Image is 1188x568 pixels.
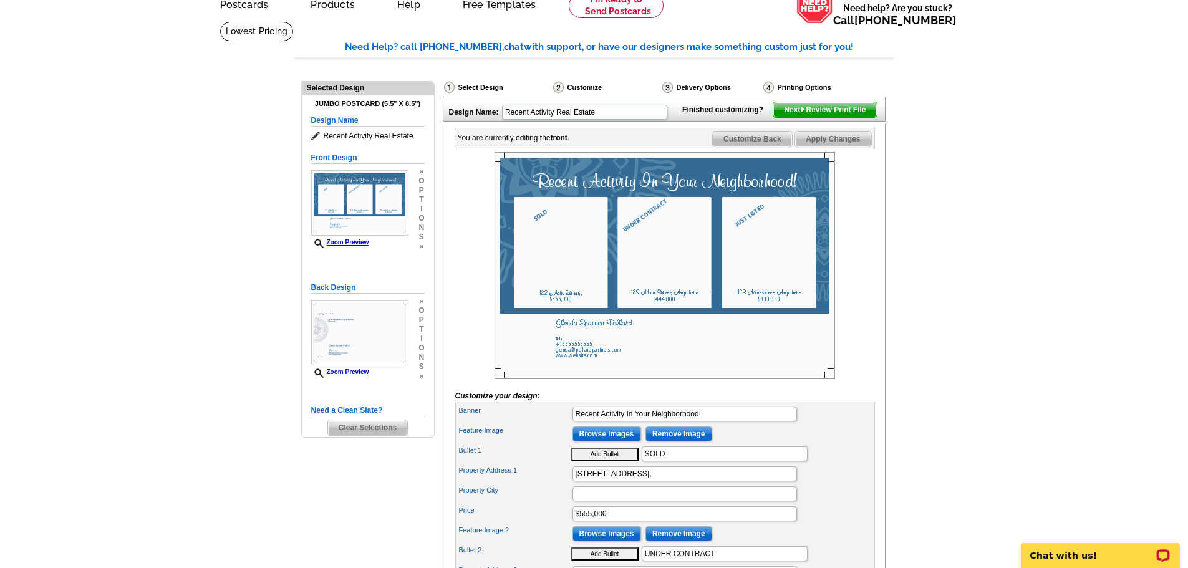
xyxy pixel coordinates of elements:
a: Zoom Preview [311,239,369,246]
span: n [418,223,424,233]
div: Delivery Options [661,81,762,94]
span: Need help? Are you stuck? [833,2,962,27]
button: Add Bullet [571,448,639,461]
span: chat [504,41,524,52]
span: i [418,334,424,344]
h5: Back Design [311,282,425,294]
input: Remove Image [645,526,712,541]
label: Property City [459,485,571,496]
img: Z18877330_00001_2.jpg [311,300,408,366]
span: p [418,315,424,325]
span: t [418,325,424,334]
a: [PHONE_NUMBER] [854,14,956,27]
label: Feature Image [459,425,571,436]
input: Remove Image [645,426,712,441]
strong: Design Name: [449,108,499,117]
div: Select Design [443,81,552,97]
span: s [418,233,424,242]
div: Selected Design [302,82,434,94]
i: Customize your design: [455,392,540,400]
strong: Finished customizing? [682,105,771,114]
span: t [418,195,424,205]
a: Zoom Preview [311,368,369,375]
span: Call [833,14,956,27]
b: front [551,133,567,142]
span: » [418,242,424,251]
img: Z18877330_00001_1.jpg [495,152,835,379]
img: Delivery Options [662,82,673,93]
span: Clear Selections [328,420,407,435]
span: Recent Activity Real Estate [311,130,425,142]
span: o [418,214,424,223]
button: Add Bullet [571,547,639,561]
span: o [418,176,424,186]
span: p [418,186,424,195]
h4: Jumbo Postcard (5.5" x 8.5") [311,100,425,108]
div: Customize [552,81,661,97]
img: Z18877330_00001_1.jpg [311,170,408,236]
span: » [418,372,424,381]
span: o [418,306,424,315]
h5: Front Design [311,152,425,164]
label: Bullet 1 [459,445,571,456]
img: Select Design [444,82,455,93]
span: » [418,297,424,306]
h5: Design Name [311,115,425,127]
img: Printing Options & Summary [763,82,774,93]
label: Banner [459,405,571,416]
span: n [418,353,424,362]
img: button-next-arrow-white.png [800,107,806,112]
span: Apply Changes [795,132,871,147]
img: Customize [553,82,564,93]
iframe: LiveChat chat widget [1013,529,1188,568]
span: i [418,205,424,214]
div: You are currently editing the . [458,132,570,143]
span: » [418,167,424,176]
label: Price [459,505,571,516]
span: Customize Back [713,132,792,147]
span: Next Review Print File [773,102,876,117]
div: Need Help? call [PHONE_NUMBER], with support, or have our designers make something custom just fo... [345,40,894,54]
input: Browse Images [572,426,641,441]
input: Browse Images [572,526,641,541]
span: s [418,362,424,372]
span: o [418,344,424,353]
div: Printing Options [762,81,873,94]
label: Feature Image 2 [459,525,571,536]
label: Property Address 1 [459,465,571,476]
h5: Need a Clean Slate? [311,405,425,416]
label: Bullet 2 [459,545,571,556]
